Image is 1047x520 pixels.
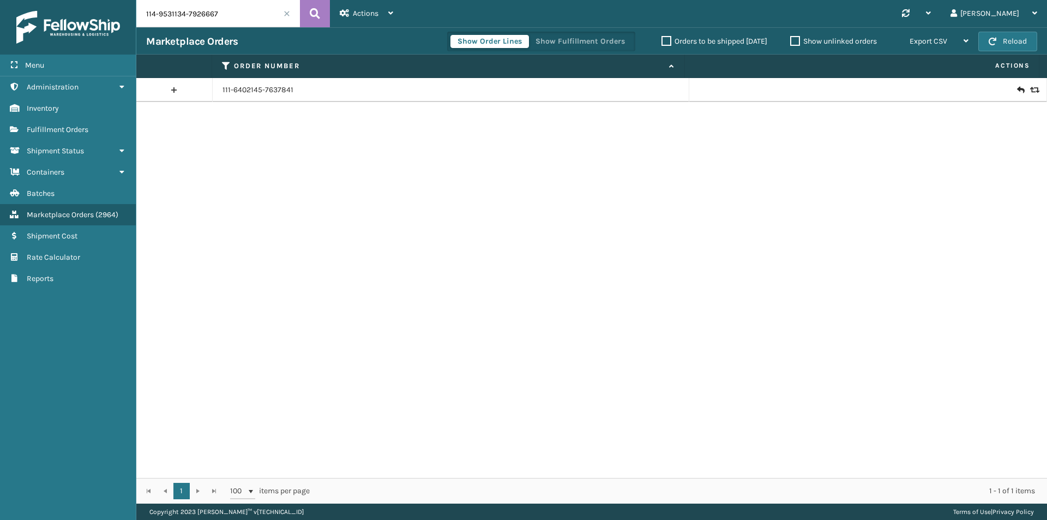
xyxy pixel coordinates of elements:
[992,508,1034,516] a: Privacy Policy
[953,508,991,516] a: Terms of Use
[910,37,947,46] span: Export CSV
[27,210,94,219] span: Marketplace Orders
[27,231,77,241] span: Shipment Cost
[16,11,120,44] img: logo
[790,37,877,46] label: Show unlinked orders
[661,37,767,46] label: Orders to be shipped [DATE]
[27,125,88,134] span: Fulfillment Orders
[230,483,310,499] span: items per page
[173,483,190,499] a: 1
[27,189,55,198] span: Batches
[230,486,246,497] span: 100
[688,57,1037,75] span: Actions
[27,104,59,113] span: Inventory
[27,253,80,262] span: Rate Calculator
[27,82,79,92] span: Administration
[234,61,664,71] label: Order Number
[95,210,118,219] span: ( 2964 )
[149,504,304,520] p: Copyright 2023 [PERSON_NAME]™ v [TECHNICAL_ID]
[1017,85,1024,95] i: Create Return Label
[953,504,1034,520] div: |
[27,146,84,156] span: Shipment Status
[27,274,53,283] span: Reports
[1030,86,1037,94] i: Replace
[450,35,529,48] button: Show Order Lines
[325,486,1035,497] div: 1 - 1 of 1 items
[353,9,378,18] span: Actions
[146,35,238,48] h3: Marketplace Orders
[222,85,293,95] a: 111-6402145-7637841
[528,35,632,48] button: Show Fulfillment Orders
[25,61,44,70] span: Menu
[27,168,64,177] span: Containers
[978,32,1037,51] button: Reload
